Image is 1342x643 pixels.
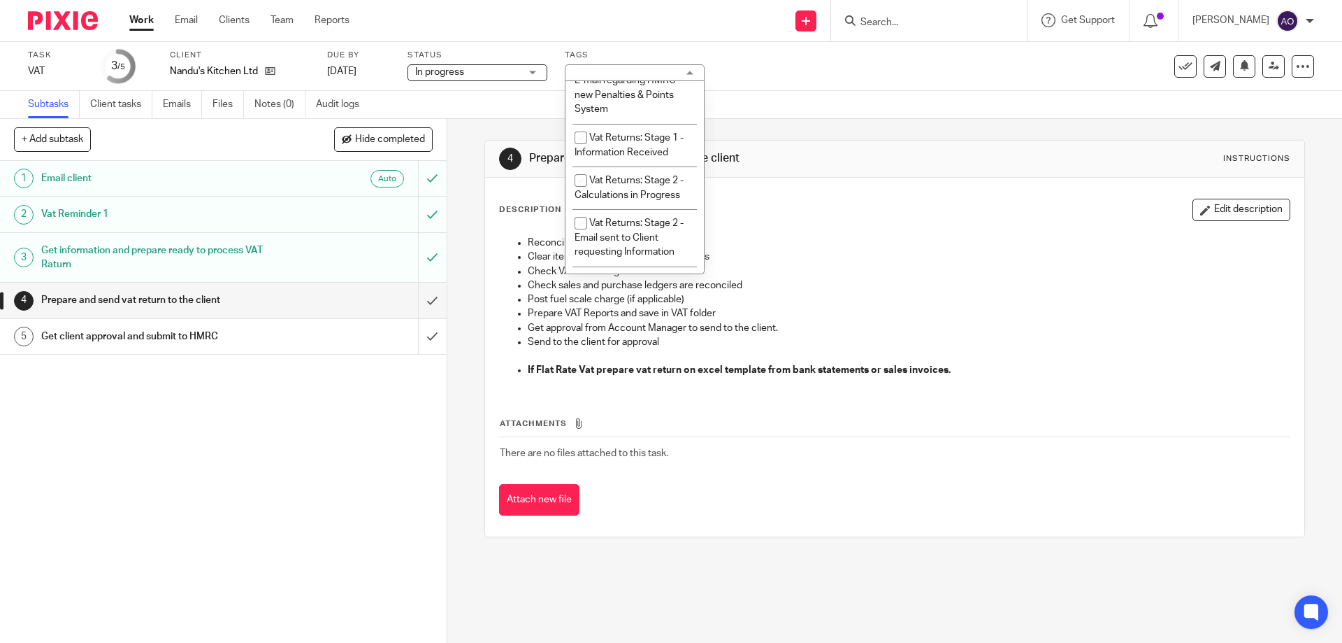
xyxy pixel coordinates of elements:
[334,127,433,151] button: Hide completed
[129,13,154,27] a: Work
[170,64,258,78] p: Nandu's Kitchen Ltd
[528,236,1289,250] p: Reconcile all bank accounts
[528,335,1289,349] p: Send to the client for approval
[170,50,310,61] label: Client
[528,306,1289,320] p: Prepare VAT Reports and save in VAT folder
[327,50,390,61] label: Due by
[41,240,283,276] h1: Get information and prepare ready to process VAT Raturn
[407,50,547,61] label: Status
[528,292,1289,306] p: Post fuel scale charge (if applicable)
[28,64,84,78] div: VAT
[528,321,1289,335] p: Get approval from Account Manager to send to the client.
[14,205,34,225] div: 2
[14,327,34,346] div: 5
[163,91,202,118] a: Emails
[499,484,579,516] button: Attach new file
[500,448,668,458] span: There are no files attached to this task.
[370,170,404,188] div: Auto
[90,91,152,118] a: Client tasks
[499,204,561,215] p: Description
[175,13,198,27] a: Email
[1223,153,1290,164] div: Instructions
[270,13,294,27] a: Team
[355,134,425,146] span: Hide completed
[41,290,283,311] h1: Prepare and send vat return to the client
[528,365,951,375] strong: If Flat Rate Vat prepare vat return on excel template from bank statements or sales invoices.
[41,168,283,189] h1: Email client
[41,326,283,347] h1: Get client approval and submit to HMRC
[117,63,125,71] small: /5
[28,11,98,30] img: Pixie
[41,204,283,225] h1: Vat Reminder 1
[219,13,250,27] a: Clients
[28,91,80,118] a: Subtasks
[575,176,684,200] span: Vat Returns: Stage 2 - Calculations in Progress
[111,58,125,74] div: 3
[14,169,34,188] div: 1
[528,264,1289,278] p: Check VAT on mileage
[28,50,84,61] label: Task
[14,248,34,267] div: 3
[1192,199,1290,221] button: Edit description
[565,50,705,61] label: Tags
[528,278,1289,292] p: Check sales and purchase ledgers are reconciled
[575,218,684,257] span: Vat Returns: Stage 2 - Email sent to Client requesting Information
[528,250,1289,264] p: Clear items posted to suspense accounts
[1276,10,1299,32] img: svg%3E
[499,148,521,170] div: 4
[327,66,356,76] span: [DATE]
[14,127,91,151] button: + Add subtask
[316,91,370,118] a: Audit logs
[315,13,349,27] a: Reports
[529,151,925,166] h1: Prepare and send vat return to the client
[212,91,244,118] a: Files
[415,67,464,77] span: In progress
[575,133,684,157] span: Vat Returns: Stage 1 - Information Received
[500,420,567,428] span: Attachments
[254,91,305,118] a: Notes (0)
[14,291,34,311] div: 4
